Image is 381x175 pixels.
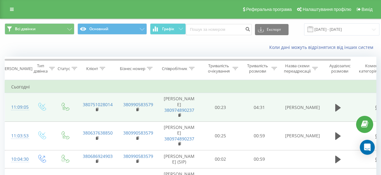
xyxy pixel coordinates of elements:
[86,66,98,71] div: Клієнт
[83,153,113,159] a: 380686924903
[362,7,373,12] span: Вихід
[120,66,145,71] div: Бізнес номер
[360,140,375,155] div: Open Intercom Messenger
[269,44,376,50] a: Коли дані можуть відрізнятися вiд інших систем
[255,24,289,35] button: Експорт
[83,130,113,136] a: 380637638850
[5,23,74,35] button: Всі дзвінки
[303,7,351,12] span: Налаштування профілю
[240,150,279,168] td: 00:59
[11,153,24,165] div: 10:04:30
[123,102,153,107] a: 380990583579
[186,24,252,35] input: Пошук за номером
[58,66,70,71] div: Статус
[158,122,201,150] td: [PERSON_NAME]
[201,150,240,168] td: 00:02
[279,122,319,150] td: [PERSON_NAME]
[201,93,240,122] td: 00:23
[123,130,153,136] a: 380990583579
[245,63,270,74] div: Тривалість розмови
[240,122,279,150] td: 00:59
[34,63,48,74] div: Тип дзвінка
[11,130,24,142] div: 11:03:53
[246,7,292,12] span: Реферальна програма
[164,136,194,142] a: 380974890237
[164,107,194,113] a: 380974890237
[158,93,201,122] td: [PERSON_NAME]
[206,63,231,74] div: Тривалість очікування
[279,93,319,122] td: [PERSON_NAME]
[162,66,187,71] div: Співробітник
[158,150,201,168] td: [PERSON_NAME] (SIP)
[162,27,174,31] span: Графік
[284,63,311,74] div: Назва схеми переадресації
[15,26,35,31] span: Всі дзвінки
[201,122,240,150] td: 00:25
[1,66,32,71] div: [PERSON_NAME]
[240,93,279,122] td: 04:31
[78,23,147,35] button: Основний
[83,102,113,107] a: 380751028014
[150,23,186,35] button: Графік
[11,101,24,113] div: 11:09:05
[325,63,355,74] div: Аудіозапис розмови
[123,153,153,159] a: 380990583579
